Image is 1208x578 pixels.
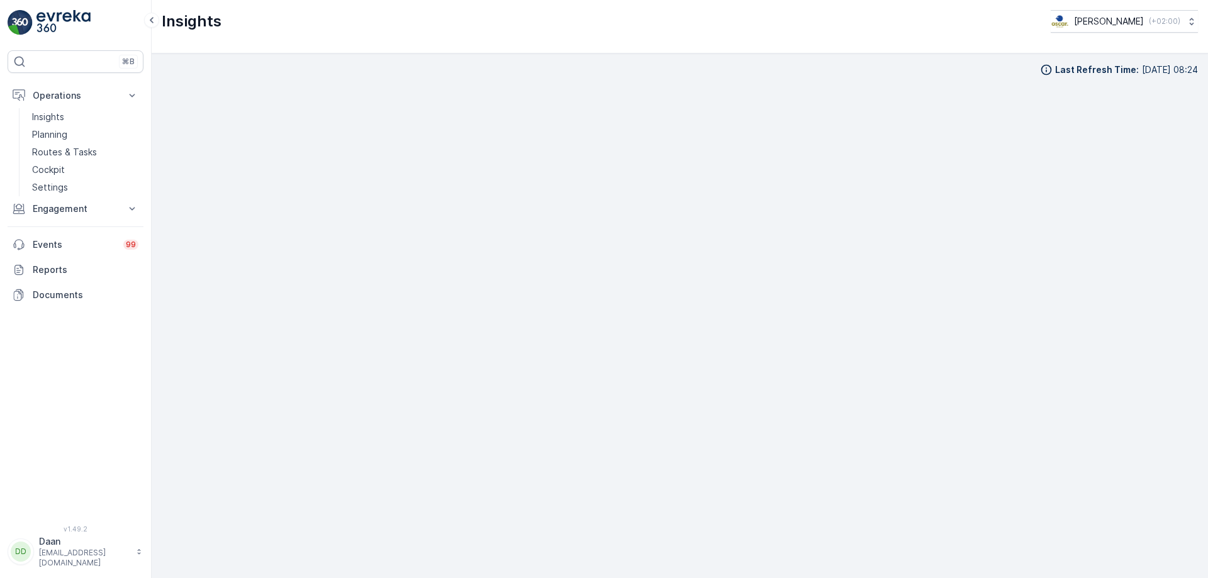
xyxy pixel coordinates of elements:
a: Routes & Tasks [27,143,143,161]
button: Engagement [8,196,143,221]
button: Operations [8,83,143,108]
p: 99 [126,240,136,250]
p: Last Refresh Time : [1055,64,1139,76]
a: Reports [8,257,143,282]
p: Documents [33,289,138,301]
a: Documents [8,282,143,308]
p: Routes & Tasks [32,146,97,158]
p: Settings [32,181,68,194]
a: Settings [27,179,143,196]
img: logo [8,10,33,35]
p: Operations [33,89,118,102]
p: Events [33,238,116,251]
p: Cockpit [32,164,65,176]
p: [EMAIL_ADDRESS][DOMAIN_NAME] [39,548,130,568]
span: v 1.49.2 [8,525,143,533]
button: [PERSON_NAME](+02:00) [1051,10,1198,33]
p: Planning [32,128,67,141]
a: Events99 [8,232,143,257]
p: Insights [32,111,64,123]
a: Insights [27,108,143,126]
img: basis-logo_rgb2x.png [1051,14,1069,28]
p: [DATE] 08:24 [1142,64,1198,76]
p: ⌘B [122,57,135,67]
p: Reports [33,264,138,276]
img: logo_light-DOdMpM7g.png [36,10,91,35]
p: Daan [39,535,130,548]
a: Planning [27,126,143,143]
p: ( +02:00 ) [1149,16,1180,26]
a: Cockpit [27,161,143,179]
div: DD [11,542,31,562]
p: Insights [162,11,221,31]
p: Engagement [33,203,118,215]
p: [PERSON_NAME] [1074,15,1144,28]
button: DDDaan[EMAIL_ADDRESS][DOMAIN_NAME] [8,535,143,568]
